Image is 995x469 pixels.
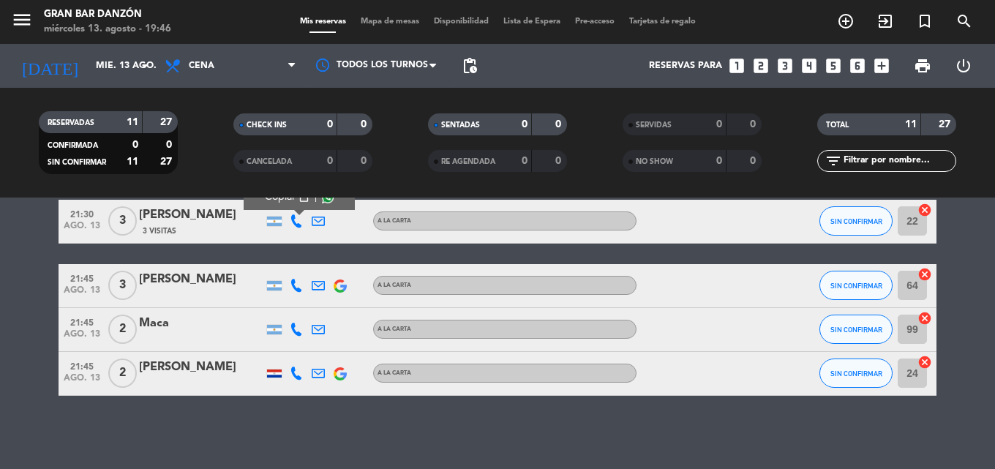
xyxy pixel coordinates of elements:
span: TOTAL [826,121,849,129]
span: 21:30 [64,205,100,222]
span: SIN CONFIRMAR [830,326,882,334]
input: Filtrar por nombre... [842,153,955,169]
i: cancel [917,203,932,217]
span: ago. 13 [64,329,100,346]
strong: 0 [522,156,527,166]
button: Copiarcontent_paste [265,190,309,205]
img: google-logo.png [334,367,347,380]
strong: 0 [522,119,527,130]
div: [PERSON_NAME] [139,270,263,289]
span: 21:45 [64,313,100,330]
span: SERVIDAS [636,121,672,129]
button: SIN CONFIRMAR [819,271,893,300]
span: Mapa de mesas [353,18,427,26]
span: RESERVADAS [48,119,94,127]
span: Copiar [265,190,296,205]
i: looks_5 [824,56,843,75]
strong: 0 [132,140,138,150]
span: 21:45 [64,269,100,286]
strong: 0 [716,119,722,130]
div: Gran Bar Danzón [44,7,171,22]
span: A LA CARTA [378,218,411,224]
span: ago. 13 [64,373,100,390]
span: pending_actions [461,57,478,75]
span: | [315,190,318,205]
i: looks_one [727,56,746,75]
i: looks_4 [800,56,819,75]
strong: 27 [939,119,953,130]
div: miércoles 13. agosto - 19:46 [44,22,171,37]
span: ago. 13 [64,221,100,238]
i: looks_6 [848,56,867,75]
strong: 0 [361,119,369,130]
button: SIN CONFIRMAR [819,206,893,236]
strong: 0 [327,156,333,166]
span: content_paste [298,192,309,203]
strong: 0 [750,156,759,166]
strong: 0 [750,119,759,130]
span: Mis reservas [293,18,353,26]
strong: 0 [555,119,564,130]
strong: 0 [716,156,722,166]
span: Pre-acceso [568,18,622,26]
span: RE AGENDADA [441,158,495,165]
span: SIN CONFIRMAR [48,159,106,166]
i: looks_two [751,56,770,75]
span: 3 Visitas [143,225,176,237]
div: Maca [139,314,263,333]
span: CANCELADA [247,158,292,165]
strong: 0 [166,140,175,150]
span: ago. 13 [64,285,100,302]
span: Cena [189,61,214,71]
strong: 11 [127,157,138,167]
i: turned_in_not [916,12,934,30]
span: 3 [108,271,137,300]
i: menu [11,9,33,31]
i: cancel [917,267,932,282]
strong: 27 [160,117,175,127]
span: A LA CARTA [378,326,411,332]
i: search [955,12,973,30]
span: 2 [108,359,137,388]
img: google-logo.png [334,279,347,293]
i: arrow_drop_down [136,57,154,75]
span: Reservas para [649,61,722,71]
span: 3 [108,206,137,236]
i: looks_3 [776,56,795,75]
strong: 0 [361,156,369,166]
strong: 27 [160,157,175,167]
strong: 0 [327,119,333,130]
button: SIN CONFIRMAR [819,359,893,388]
i: [DATE] [11,50,89,82]
i: filter_list [825,152,842,170]
div: [PERSON_NAME] [139,206,263,225]
i: exit_to_app [876,12,894,30]
strong: 11 [905,119,917,130]
span: CONFIRMADA [48,142,98,149]
span: SIN CONFIRMAR [830,282,882,290]
button: SIN CONFIRMAR [819,315,893,344]
span: print [914,57,931,75]
i: add_circle_outline [837,12,855,30]
span: SIN CONFIRMAR [830,217,882,225]
i: cancel [917,355,932,369]
i: power_settings_new [955,57,972,75]
span: CHECK INS [247,121,287,129]
span: SIN CONFIRMAR [830,369,882,378]
div: LOG OUT [943,44,984,88]
span: Disponibilidad [427,18,496,26]
i: add_box [872,56,891,75]
span: A LA CARTA [378,370,411,376]
span: NO SHOW [636,158,673,165]
div: [PERSON_NAME] [139,358,263,377]
span: Tarjetas de regalo [622,18,703,26]
span: Lista de Espera [496,18,568,26]
i: cancel [917,311,932,326]
span: 21:45 [64,357,100,374]
strong: 0 [555,156,564,166]
button: menu [11,9,33,36]
span: SENTADAS [441,121,480,129]
strong: 11 [127,117,138,127]
span: A LA CARTA [378,282,411,288]
span: 2 [108,315,137,344]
